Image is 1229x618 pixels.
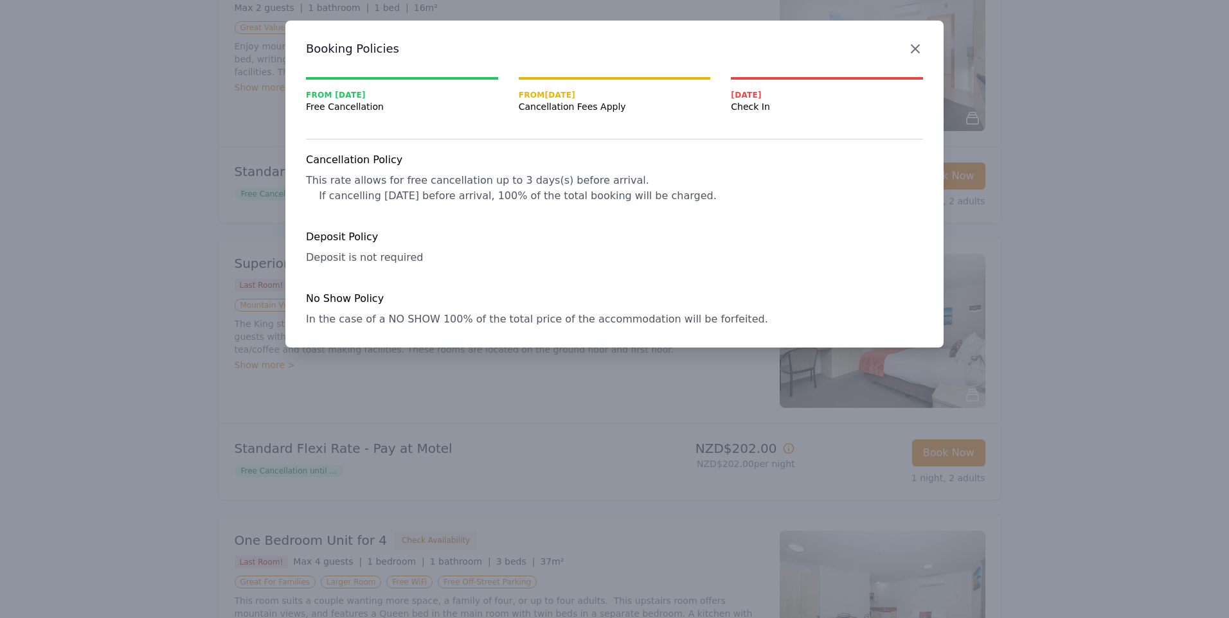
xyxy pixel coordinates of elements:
[519,90,711,100] span: From [DATE]
[306,174,717,202] span: This rate allows for free cancellation up to 3 days(s) before arrival. If cancelling [DATE] befor...
[306,291,923,306] h4: No Show Policy
[306,41,923,57] h3: Booking Policies
[731,90,923,100] span: [DATE]
[306,77,923,113] nav: Progress mt-20
[306,251,423,263] span: Deposit is not required
[306,152,923,168] h4: Cancellation Policy
[306,313,768,325] span: In the case of a NO SHOW 100% of the total price of the accommodation will be forfeited.
[731,100,923,113] span: Check In
[519,100,711,113] span: Cancellation Fees Apply
[306,100,498,113] span: Free Cancellation
[306,229,923,245] h4: Deposit Policy
[306,90,498,100] span: From [DATE]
